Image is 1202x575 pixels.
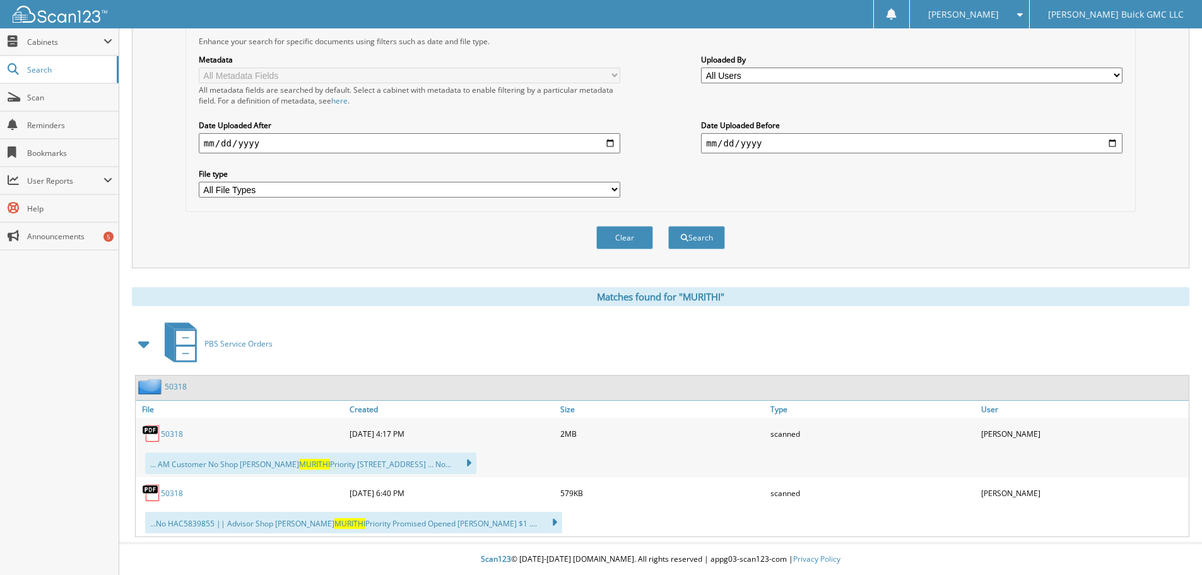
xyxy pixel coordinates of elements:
div: scanned [767,480,978,506]
div: scanned [767,421,978,446]
div: 579KB [557,480,768,506]
a: Created [346,401,557,418]
div: 2MB [557,421,768,446]
a: PBS Service Orders [157,319,273,369]
iframe: Chat Widget [1139,514,1202,575]
span: [PERSON_NAME] Buick GMC LLC [1048,11,1184,18]
div: Matches found for "MURITHI" [132,287,1189,306]
label: Uploaded By [701,54,1122,65]
span: MURITHI [299,459,330,470]
span: [PERSON_NAME] [928,11,999,18]
span: Announcements [27,231,112,242]
span: Scan123 [481,554,511,564]
img: PDF.png [142,424,161,443]
div: [PERSON_NAME] [978,421,1189,446]
img: PDF.png [142,483,161,502]
label: Date Uploaded After [199,120,620,131]
span: Reminders [27,120,112,131]
input: end [701,133,1122,153]
input: start [199,133,620,153]
label: Metadata [199,54,620,65]
div: ...No HAC5839855 || Advisor Shop [PERSON_NAME] Priority Promised Opened [PERSON_NAME] $1 .... [145,512,562,533]
span: User Reports [27,175,103,186]
button: Clear [596,226,653,249]
a: User [978,401,1189,418]
button: Search [668,226,725,249]
span: Cabinets [27,37,103,47]
a: Privacy Policy [793,554,840,564]
div: [DATE] 4:17 PM [346,421,557,446]
a: 50318 [161,488,183,499]
span: PBS Service Orders [204,338,273,349]
div: © [DATE]-[DATE] [DOMAIN_NAME]. All rights reserved | appg03-scan123-com | [119,544,1202,575]
div: [PERSON_NAME] [978,480,1189,506]
a: 50318 [165,381,187,392]
a: 50318 [161,429,183,439]
a: File [136,401,346,418]
a: here [331,95,348,106]
img: scan123-logo-white.svg [13,6,107,23]
label: File type [199,169,620,179]
div: 5 [103,232,114,242]
a: Type [767,401,978,418]
span: Search [27,64,110,75]
label: Date Uploaded Before [701,120,1122,131]
div: Enhance your search for specific documents using filters such as date and file type. [192,36,1129,47]
a: Size [557,401,768,418]
div: All metadata fields are searched by default. Select a cabinet with metadata to enable filtering b... [199,85,620,106]
img: folder2.png [138,379,165,394]
span: Bookmarks [27,148,112,158]
span: MURITHI [334,518,365,529]
div: ... AM Customer No Shop [PERSON_NAME] Priority [STREET_ADDRESS] ... No... [145,453,476,474]
span: Help [27,203,112,214]
span: Scan [27,92,112,103]
div: [DATE] 6:40 PM [346,480,557,506]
